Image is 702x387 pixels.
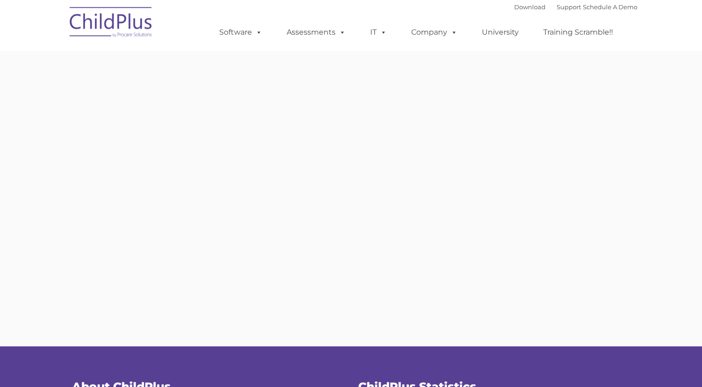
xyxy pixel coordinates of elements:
[65,0,157,47] img: ChildPlus by Procare Solutions
[514,3,637,11] font: |
[583,3,637,11] a: Schedule A Demo
[361,23,396,42] a: IT
[514,3,546,11] a: Download
[277,23,355,42] a: Assessments
[210,23,271,42] a: Software
[557,3,581,11] a: Support
[473,23,528,42] a: University
[402,23,467,42] a: Company
[534,23,622,42] a: Training Scramble!!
